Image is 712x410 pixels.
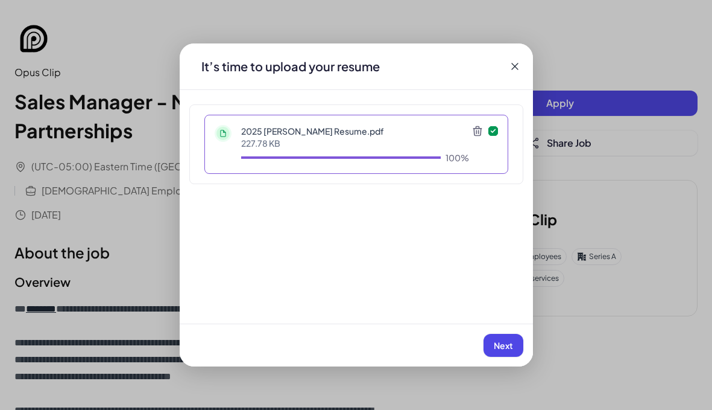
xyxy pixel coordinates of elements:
span: Next [494,340,513,351]
div: 100% [446,152,469,164]
div: It’s time to upload your resume [192,58,389,75]
p: 227.78 KB [241,137,469,149]
button: Next [484,334,523,357]
p: 2025 [PERSON_NAME] Resume.pdf [241,125,469,137]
